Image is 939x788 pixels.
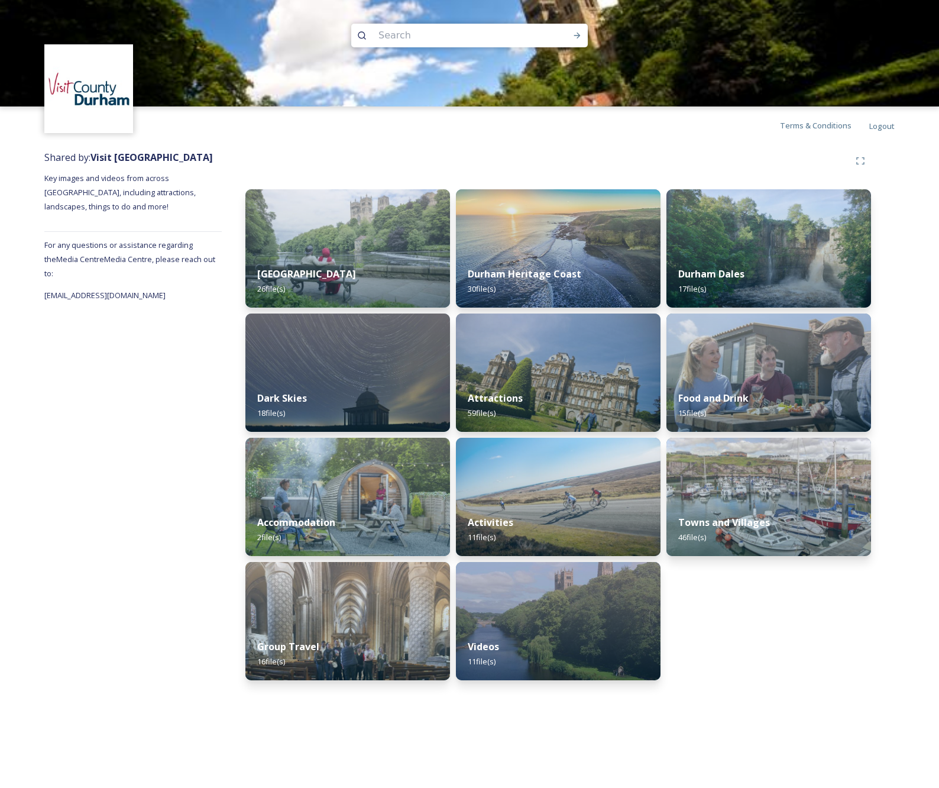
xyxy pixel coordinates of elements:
strong: Videos [468,640,499,653]
strong: Group Travel [257,640,319,653]
span: 26 file(s) [257,283,285,294]
span: 17 file(s) [678,283,706,294]
span: 11 file(s) [468,532,496,542]
span: 2 file(s) [257,532,281,542]
strong: Dark Skies [257,392,307,405]
img: Visit_County_Durham_20240612_Critical_Tortoise_West_Hall_Glamping_01.jpg [245,438,450,556]
span: [EMAIL_ADDRESS][DOMAIN_NAME] [44,290,166,301]
span: 11 file(s) [468,656,496,667]
img: Etape%2520%287%29.jpg [456,438,660,556]
strong: Accommodation [257,516,335,529]
span: 18 file(s) [257,408,285,418]
strong: Durham Heritage Coast [468,267,581,280]
img: High%2520Force%2520%2813%29.jpg [666,189,871,308]
strong: Attractions [468,392,523,405]
img: Teesdale%2520Cheesemakers%2520%2822%29.jpg [666,314,871,432]
img: 1680077135441.jpeg [46,46,132,132]
strong: Food and Drink [678,392,749,405]
strong: Durham Dales [678,267,744,280]
img: discover%2520durham%2520-%2520durham%2520cathedral%2520%25288%2529.jpg [245,562,450,680]
img: Seaham%25202019%2520%25281%2529.jpg [666,438,871,556]
strong: Activities [468,516,513,529]
img: Visit_County_Durham_20240618_Critical_Tortoise_Durahm_City_01.jpg [245,189,450,308]
span: 30 file(s) [468,283,496,294]
img: The%2520Bowes%2520Museum%2520%2810%29.jpg [456,314,660,432]
span: 16 file(s) [257,656,285,667]
strong: Towns and Villages [678,516,770,529]
img: Hardwick%2520Park4.jpg [245,314,450,432]
img: Durham%2520Cathedral%2520Drone%2520VCD.jpg [456,562,660,680]
strong: [GEOGRAPHIC_DATA] [257,267,356,280]
img: Durham%2520Coast%2520%2862%29%2520Drone.jpg [456,189,660,308]
span: 59 file(s) [468,408,496,418]
input: Search [373,22,535,49]
span: For any questions or assistance regarding the Media Centre Media Centre, please reach out to: [44,240,215,279]
span: 15 file(s) [678,408,706,418]
span: 46 file(s) [678,532,706,542]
